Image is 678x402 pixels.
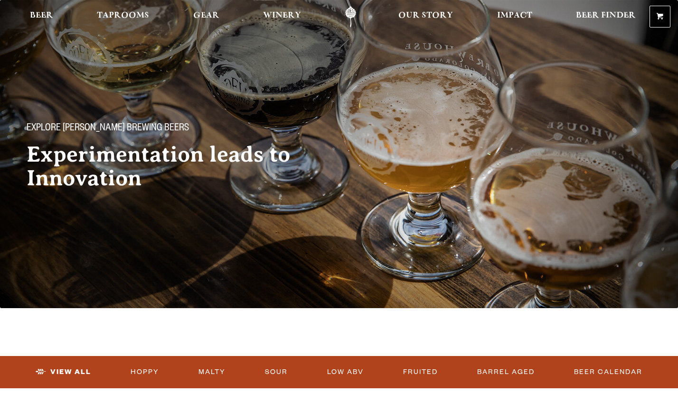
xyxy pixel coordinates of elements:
a: Gear [187,6,226,27]
a: Barrel Aged [473,361,538,383]
a: View All [32,361,95,383]
a: Odell Home [333,6,368,27]
span: Explore [PERSON_NAME] Brewing Beers [27,123,189,135]
a: Our Story [392,6,459,27]
a: Sour [261,361,292,383]
span: Impact [497,12,532,19]
span: Winery [263,12,301,19]
h2: Experimentation leads to Innovation [27,143,323,190]
span: Our Story [398,12,453,19]
a: Winery [257,6,307,27]
a: Beer [24,6,59,27]
span: Beer [30,12,53,19]
span: Beer Finder [576,12,636,19]
a: Impact [491,6,538,27]
a: Beer Finder [570,6,642,27]
span: Taprooms [97,12,149,19]
a: Taprooms [91,6,155,27]
span: Gear [193,12,219,19]
a: Fruited [399,361,442,383]
a: Malty [195,361,229,383]
a: Low ABV [323,361,367,383]
a: Hoppy [127,361,163,383]
a: Beer Calendar [570,361,646,383]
